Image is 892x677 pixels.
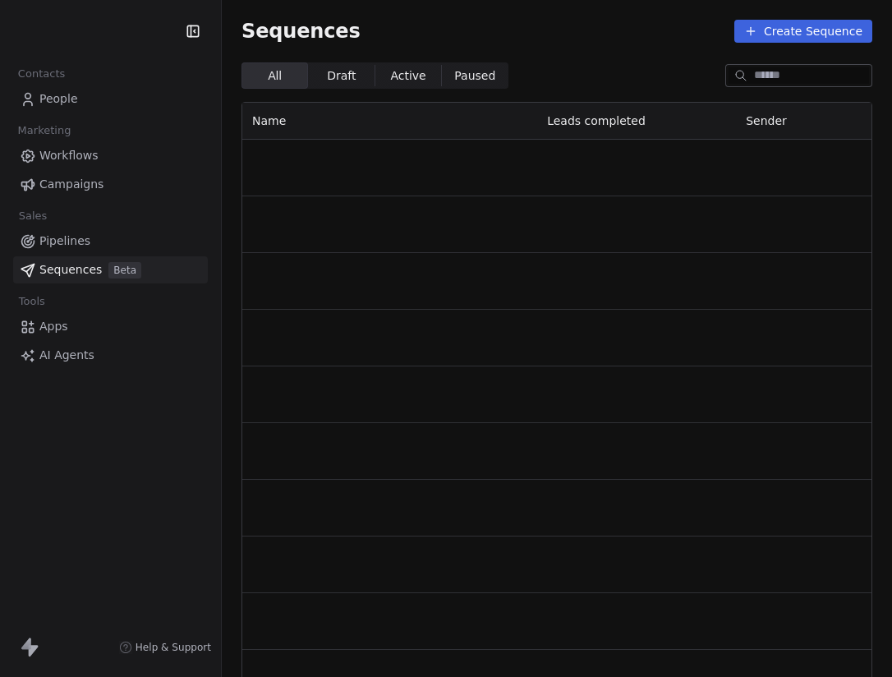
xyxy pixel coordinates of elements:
button: Create Sequence [734,20,872,43]
span: Campaigns [39,176,103,193]
span: Contacts [11,62,72,86]
a: SequencesBeta [13,256,208,283]
span: AI Agents [39,347,94,364]
span: Active [390,67,425,85]
span: Sender [746,114,787,127]
a: Apps [13,313,208,340]
span: Paused [454,67,495,85]
span: Sequences [241,20,361,43]
a: AI Agents [13,342,208,369]
span: Workflows [39,147,99,164]
span: Beta [108,262,141,279]
span: Sales [11,204,54,228]
a: Pipelines [13,228,208,255]
a: Workflows [13,142,208,169]
a: Help & Support [119,641,211,654]
span: People [39,90,78,108]
span: Marketing [11,118,78,143]
span: Tools [11,289,52,314]
span: Leads completed [547,114,646,127]
span: Apps [39,318,68,335]
span: Help & Support [136,641,211,654]
span: Draft [327,67,356,85]
span: Pipelines [39,233,90,250]
span: Name [252,114,286,127]
span: Sequences [39,261,102,279]
a: People [13,85,208,113]
a: Campaigns [13,171,208,198]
